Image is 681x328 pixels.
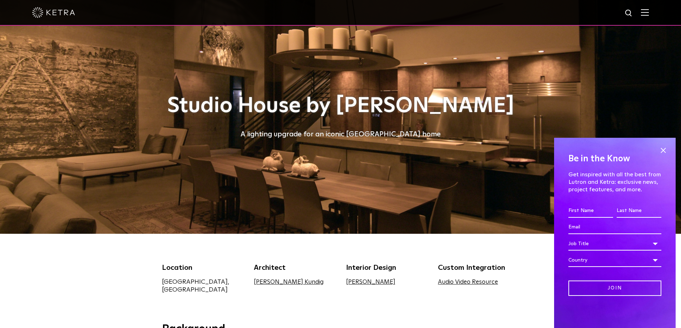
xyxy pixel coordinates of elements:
a: [PERSON_NAME] [346,279,395,285]
div: A lighting upgrade for an iconic [GEOGRAPHIC_DATA] home [162,128,519,140]
h1: Studio House by [PERSON_NAME] [162,94,519,118]
div: Country [568,253,661,267]
img: Hamburger%20Nav.svg [641,9,649,16]
div: [GEOGRAPHIC_DATA], [GEOGRAPHIC_DATA] [162,278,243,294]
div: Architect [254,262,335,273]
a: [PERSON_NAME] Kundig [254,279,324,285]
input: Email [568,221,661,234]
input: Join [568,281,661,296]
div: Custom Integration [438,262,519,273]
a: Audio Video Resource [438,279,498,285]
p: Get inspired with all the best from Lutron and Ketra: exclusive news, project features, and more. [568,171,661,193]
input: Last Name [617,204,661,218]
img: ketra-logo-2019-white [32,7,75,18]
img: search icon [625,9,633,18]
div: Interior Design [346,262,428,273]
div: Job Title [568,237,661,251]
input: First Name [568,204,613,218]
h4: Be in the Know [568,152,661,166]
div: Location [162,262,243,273]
